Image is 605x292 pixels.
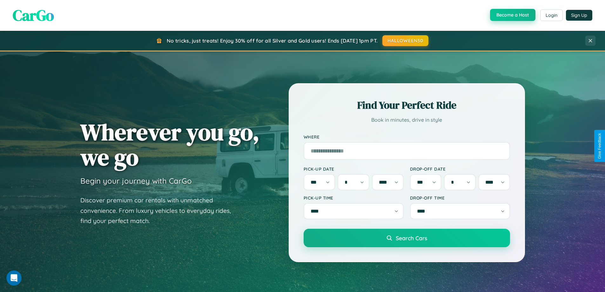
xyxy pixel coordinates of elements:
h2: Find Your Perfect Ride [304,98,510,112]
button: Login [540,10,563,21]
label: Drop-off Time [410,195,510,200]
p: Discover premium car rentals with unmatched convenience. From luxury vehicles to everyday rides, ... [80,195,239,226]
span: No tricks, just treats! Enjoy 30% off for all Silver and Gold users! Ends [DATE] 1pm PT. [167,37,378,44]
span: Search Cars [396,234,427,241]
h1: Wherever you go, we go [80,119,259,170]
button: HALLOWEEN30 [382,35,428,46]
button: Become a Host [490,9,535,21]
span: CarGo [13,5,54,26]
label: Pick-up Time [304,195,404,200]
p: Book in minutes, drive in style [304,115,510,125]
label: Where [304,134,510,139]
label: Drop-off Date [410,166,510,172]
button: Search Cars [304,229,510,247]
div: Give Feedback [597,133,602,159]
h3: Begin your journey with CarGo [80,176,192,186]
iframe: Intercom live chat [6,270,22,286]
label: Pick-up Date [304,166,404,172]
button: Sign Up [566,10,592,21]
